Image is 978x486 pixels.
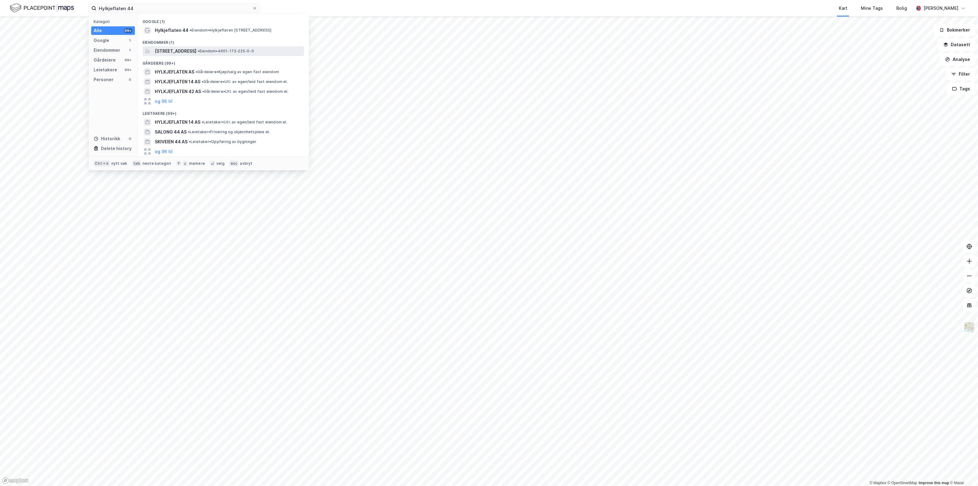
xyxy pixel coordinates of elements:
[111,161,128,166] div: nytt søk
[195,70,279,74] span: Gårdeiere • Kjøp/salg av egen fast eiendom
[124,28,132,33] div: 99+
[155,138,188,145] span: SKIVEIEN 44 AS
[138,35,309,46] div: Eiendommer (1)
[94,47,120,54] div: Eiendommer
[947,83,976,95] button: Tags
[138,14,309,25] div: Google (1)
[190,28,272,33] span: Eiendom • Hylkjeflaten [STREET_ADDRESS]
[938,39,976,51] button: Datasett
[155,78,200,85] span: HYLKJEFLATEN 14 AS
[861,5,883,12] div: Mine Tags
[155,68,194,76] span: HYLKJEFLATEN AS
[128,48,132,53] div: 1
[188,130,270,134] span: Leietaker • Frisering og skjønnhetspleie el.
[216,161,225,166] div: velg
[155,128,187,136] span: SALONG 44 AS
[870,481,887,485] a: Mapbox
[128,77,132,82] div: 0
[94,19,135,24] div: Kategori
[155,27,188,34] span: Hylkjeflaten 44
[202,89,288,94] span: Gårdeiere • Utl. av egen/leid fast eiendom el.
[94,160,110,167] div: Ctrl + k
[189,139,191,144] span: •
[155,98,173,105] button: og 96 til
[155,47,196,55] span: [STREET_ADDRESS]
[189,161,205,166] div: markere
[128,136,132,141] div: 0
[198,49,254,54] span: Eiendom • 4601-173-225-0-0
[940,53,976,66] button: Analyse
[190,28,192,32] span: •
[155,148,173,155] button: og 96 til
[94,76,113,83] div: Personer
[96,4,252,13] input: Søk på adresse, matrikkel, gårdeiere, leietakere eller personer
[888,481,917,485] a: OpenStreetMap
[124,67,132,72] div: 99+
[189,139,257,144] span: Leietaker • Oppføring av bygninger
[964,322,975,333] img: Z
[946,68,976,80] button: Filter
[94,56,116,64] div: Gårdeiere
[138,106,309,117] div: Leietakere (99+)
[202,79,203,84] span: •
[143,161,171,166] div: neste kategori
[94,135,120,142] div: Historikk
[10,3,74,13] img: logo.f888ab2527a4732fd821a326f86c7f29.svg
[896,5,907,12] div: Bolig
[240,161,252,166] div: avbryt
[195,70,197,74] span: •
[202,120,203,124] span: •
[94,27,102,34] div: Alle
[202,89,204,94] span: •
[924,5,958,12] div: [PERSON_NAME]
[839,5,847,12] div: Kart
[124,58,132,62] div: 99+
[919,481,949,485] a: Improve this map
[188,130,190,134] span: •
[94,37,109,44] div: Google
[2,477,29,484] a: Mapbox homepage
[155,119,200,126] span: HYLKJEFLATEN 14 AS
[934,24,976,36] button: Bokmerker
[128,38,132,43] div: 1
[202,79,288,84] span: Gårdeiere • Utl. av egen/leid fast eiendom el.
[947,457,978,486] iframe: Chat Widget
[202,120,287,125] span: Leietaker • Utl. av egen/leid fast eiendom el.
[198,49,199,53] span: •
[138,56,309,67] div: Gårdeiere (99+)
[155,88,201,95] span: HYLKJEFLATEN 42 AS
[94,66,117,73] div: Leietakere
[101,145,132,152] div: Delete history
[132,160,141,167] div: tab
[229,160,239,167] div: esc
